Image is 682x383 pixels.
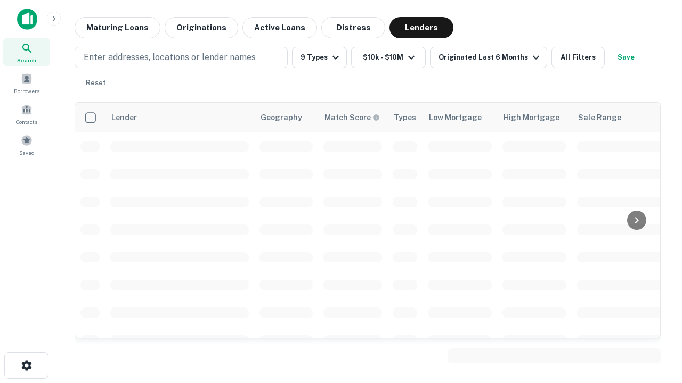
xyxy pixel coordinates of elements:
button: Distress [321,17,385,38]
h6: Match Score [324,112,378,123]
div: Geography [261,111,302,124]
button: Lenders [389,17,453,38]
iframe: Chat Widget [629,264,682,315]
span: Borrowers [14,87,39,95]
button: Maturing Loans [75,17,160,38]
div: Low Mortgage [429,111,482,124]
th: Sale Range [572,103,668,132]
th: High Mortgage [497,103,572,132]
div: Types [394,111,416,124]
th: Geography [254,103,318,132]
div: High Mortgage [504,111,559,124]
button: 9 Types [292,47,347,68]
th: Capitalize uses an advanced AI algorithm to match your search with the best lender. The match sco... [318,103,387,132]
div: Sale Range [578,111,621,124]
img: capitalize-icon.png [17,9,37,30]
span: Saved [19,148,35,157]
a: Borrowers [3,69,50,97]
button: Save your search to get updates of matches that match your search criteria. [609,47,643,68]
button: All Filters [551,47,605,68]
th: Low Mortgage [423,103,497,132]
p: Enter addresses, locations or lender names [84,51,256,64]
span: Search [17,56,36,64]
th: Types [387,103,423,132]
div: Lender [111,111,137,124]
a: Saved [3,130,50,159]
button: Originated Last 6 Months [430,47,547,68]
button: Reset [79,72,113,94]
button: Active Loans [242,17,317,38]
button: $10k - $10M [351,47,426,68]
div: Originated Last 6 Months [439,51,542,64]
button: Enter addresses, locations or lender names [75,47,288,68]
button: Originations [165,17,238,38]
a: Contacts [3,99,50,128]
th: Lender [105,103,254,132]
div: Capitalize uses an advanced AI algorithm to match your search with the best lender. The match sco... [324,112,380,123]
span: Contacts [16,118,37,126]
a: Search [3,38,50,66]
